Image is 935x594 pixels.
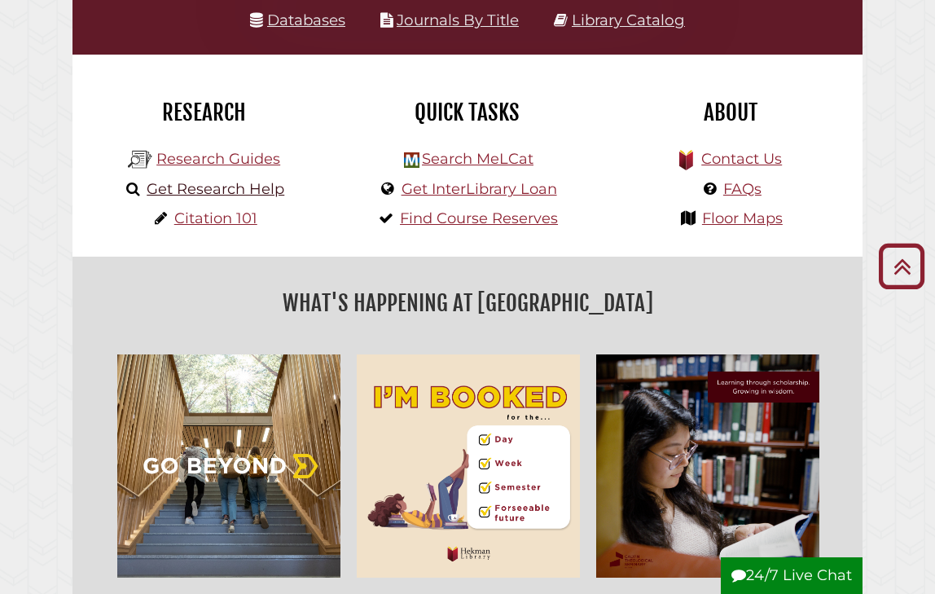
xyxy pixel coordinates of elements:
[109,346,349,586] img: Go Beyond
[147,180,284,198] a: Get Research Help
[404,152,419,168] img: Hekman Library Logo
[397,11,519,29] a: Journals By Title
[174,209,257,227] a: Citation 101
[422,150,533,168] a: Search MeLCat
[701,150,782,168] a: Contact Us
[349,346,588,586] img: I'm Booked for the... Day, Week, Foreseeable Future! Hekman Library
[702,209,783,227] a: Floor Maps
[348,99,586,126] h2: Quick Tasks
[85,99,323,126] h2: Research
[250,11,345,29] a: Databases
[109,346,827,586] div: slideshow
[572,11,685,29] a: Library Catalog
[723,180,762,198] a: FAQs
[872,253,931,279] a: Back to Top
[612,99,850,126] h2: About
[156,150,280,168] a: Research Guides
[588,346,827,586] img: Learning through scholarship, growing in wisdom.
[128,147,152,172] img: Hekman Library Logo
[400,209,558,227] a: Find Course Reserves
[85,284,850,322] h2: What's Happening at [GEOGRAPHIC_DATA]
[402,180,557,198] a: Get InterLibrary Loan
